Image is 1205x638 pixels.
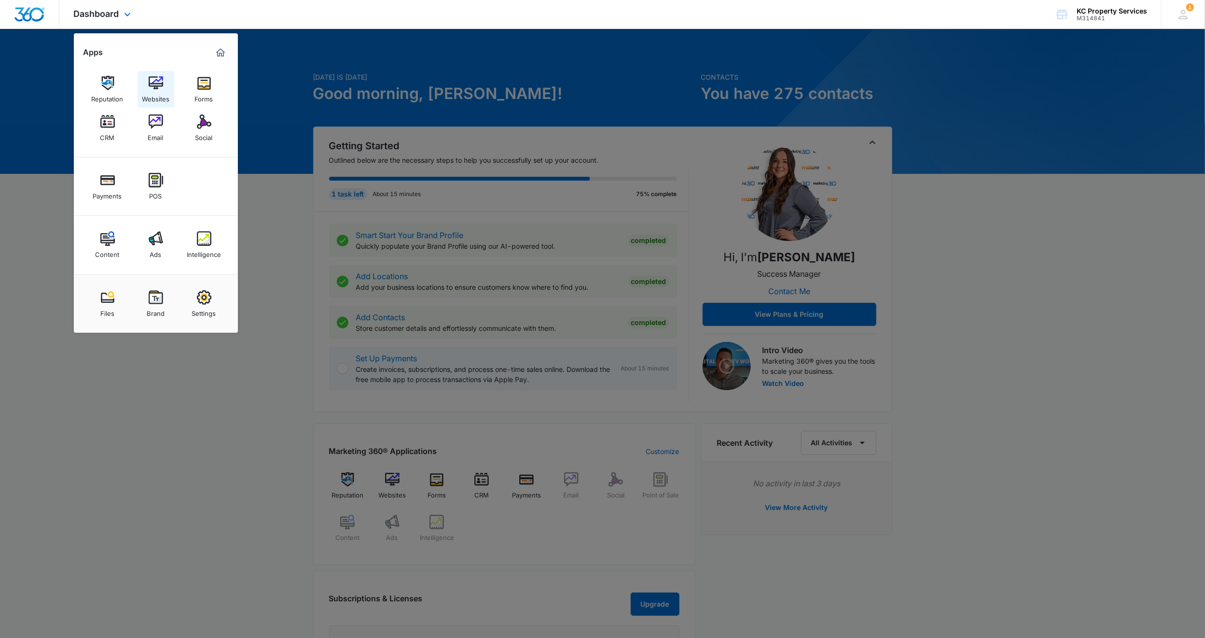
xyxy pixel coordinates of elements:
a: Marketing 360® Dashboard [213,45,228,60]
a: Email [138,110,174,146]
a: Websites [138,71,174,108]
div: Websites [142,90,169,103]
div: Ads [150,246,162,258]
div: Payments [93,187,122,200]
div: Email [148,129,164,142]
a: Intelligence [186,227,222,263]
div: Social [195,129,213,142]
div: CRM [100,129,115,142]
a: Content [89,227,126,263]
div: account name [1077,7,1147,15]
a: Files [89,285,126,322]
div: Settings [192,305,216,317]
div: Content [96,246,120,258]
a: Social [186,110,222,146]
a: POS [138,168,174,205]
a: Forms [186,71,222,108]
a: Settings [186,285,222,322]
span: 1 [1186,3,1194,11]
div: Intelligence [187,246,221,258]
span: Dashboard [74,9,119,19]
div: Forms [195,90,213,103]
a: CRM [89,110,126,146]
a: Reputation [89,71,126,108]
div: Files [100,305,114,317]
a: Payments [89,168,126,205]
div: notifications count [1186,3,1194,11]
div: Reputation [92,90,124,103]
div: POS [150,187,162,200]
a: Ads [138,227,174,263]
h2: Apps [83,48,103,57]
div: Brand [147,305,165,317]
a: Brand [138,285,174,322]
div: account id [1077,15,1147,22]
